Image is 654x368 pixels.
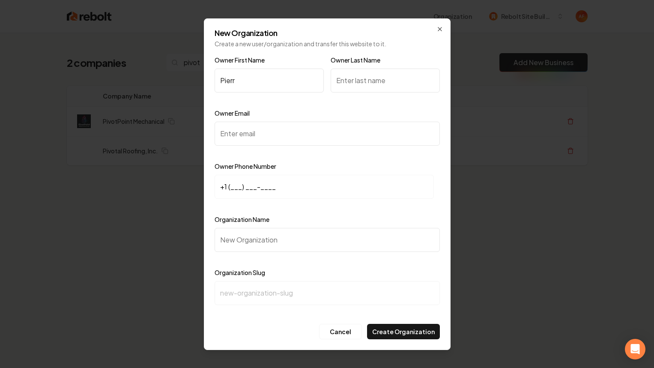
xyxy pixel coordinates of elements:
h2: New Organization [215,29,440,37]
button: Cancel [319,324,362,339]
input: Enter last name [331,69,440,93]
label: Organization Slug [215,269,265,276]
input: Enter email [215,122,440,146]
label: Owner Last Name [331,56,380,64]
input: new-organization-slug [215,281,440,305]
label: Owner Email [215,109,250,117]
button: Create Organization [367,324,440,339]
input: Enter first name [215,69,324,93]
input: New Organization [215,228,440,252]
label: Owner Phone Number [215,162,276,170]
label: Owner First Name [215,56,265,64]
label: Organization Name [215,215,269,223]
p: Create a new user/organization and transfer this website to it. [215,39,440,48]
